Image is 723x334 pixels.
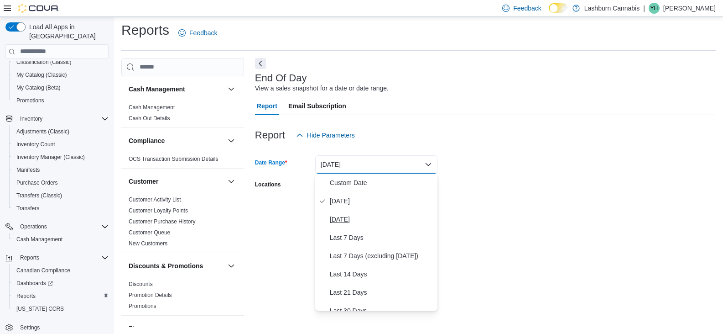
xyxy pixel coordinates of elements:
a: Purchase Orders [13,177,62,188]
h3: Cash Management [129,85,185,94]
span: Promotions [13,95,109,106]
span: Inventory Manager (Classic) [13,152,109,163]
button: [DATE] [315,155,437,174]
h1: Reports [121,21,169,39]
span: Feedback [513,4,541,13]
a: Inventory Manager (Classic) [13,152,88,163]
button: Hide Parameters [292,126,359,144]
p: [PERSON_NAME] [663,3,716,14]
button: Inventory Manager (Classic) [9,151,112,164]
a: Cash Management [13,234,66,245]
span: Operations [20,223,47,230]
button: Adjustments (Classic) [9,125,112,138]
span: OCS Transaction Submission Details [129,155,218,163]
span: New Customers [129,240,167,247]
span: Promotion Details [129,292,172,299]
a: Cash Out Details [129,115,170,122]
span: Last 21 Days [330,287,434,298]
button: Classification (Classic) [9,56,112,69]
button: Finance [226,323,237,334]
span: Hide Parameters [307,131,355,140]
button: Canadian Compliance [9,264,112,277]
span: Manifests [16,166,40,174]
span: Adjustments (Classic) [13,126,109,137]
span: My Catalog (Beta) [13,82,109,93]
a: My Catalog (Beta) [13,82,64,93]
span: Cash Management [129,104,175,111]
span: Classification (Classic) [13,57,109,68]
div: Select listbox [315,174,437,311]
span: My Catalog (Classic) [13,69,109,80]
span: My Catalog (Classic) [16,71,67,79]
button: Reports [16,252,43,263]
span: Washington CCRS [13,303,109,314]
a: New Customers [129,240,167,247]
span: Operations [16,221,109,232]
a: Promotions [129,303,156,309]
a: Canadian Compliance [13,265,74,276]
span: Transfers (Classic) [13,190,109,201]
span: Canadian Compliance [16,267,70,274]
button: Transfers (Classic) [9,189,112,202]
span: Promotions [129,302,156,310]
button: Compliance [129,136,224,145]
h3: End Of Day [255,73,307,84]
span: Load All Apps in [GEOGRAPHIC_DATA] [26,22,109,41]
button: Customer [226,176,237,187]
span: Dashboards [16,280,53,287]
span: Reports [20,254,39,261]
h3: Report [255,130,285,141]
span: Purchase Orders [16,179,58,186]
h3: Finance [129,324,153,333]
div: Customer [121,194,244,253]
span: Promotions [16,97,44,104]
a: Promotion Details [129,292,172,298]
span: Settings [20,324,40,331]
button: Inventory Count [9,138,112,151]
button: Reports [9,290,112,302]
button: My Catalog (Beta) [9,81,112,94]
span: Last 7 Days [330,232,434,243]
span: Last 14 Days [330,269,434,280]
div: Discounts & Promotions [121,279,244,315]
button: Operations [16,221,51,232]
a: Settings [16,322,43,333]
span: Cash Management [13,234,109,245]
button: Settings [2,321,112,334]
span: [US_STATE] CCRS [16,305,64,313]
h3: Customer [129,177,158,186]
span: Inventory [16,113,109,124]
button: Transfers [9,202,112,215]
span: Transfers [16,205,39,212]
span: Customer Activity List [129,196,181,203]
p: | [643,3,645,14]
button: Discounts & Promotions [226,260,237,271]
a: Transfers (Classic) [13,190,66,201]
img: Cova [18,4,59,13]
span: YH [650,3,658,14]
a: Classification (Classic) [13,57,75,68]
button: Cash Management [129,85,224,94]
a: Dashboards [9,277,112,290]
a: Promotions [13,95,48,106]
span: Customer Loyalty Points [129,207,188,214]
span: Inventory Count [13,139,109,150]
a: [US_STATE] CCRS [13,303,68,314]
a: Adjustments (Classic) [13,126,73,137]
a: Dashboards [13,278,57,289]
span: Last 30 Days [330,305,434,316]
span: Cash Out Details [129,115,170,122]
span: [DATE] [330,214,434,225]
span: Feedback [189,28,217,37]
a: Cash Management [129,104,175,111]
button: Inventory [16,113,46,124]
a: My Catalog (Classic) [13,69,71,80]
span: [DATE] [330,196,434,207]
p: Lashburn Cannabis [584,3,640,14]
span: Discounts [129,281,153,288]
div: Compliance [121,154,244,168]
a: Feedback [175,24,221,42]
label: Locations [255,181,281,188]
div: Cash Management [121,102,244,127]
span: Inventory Count [16,141,55,148]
